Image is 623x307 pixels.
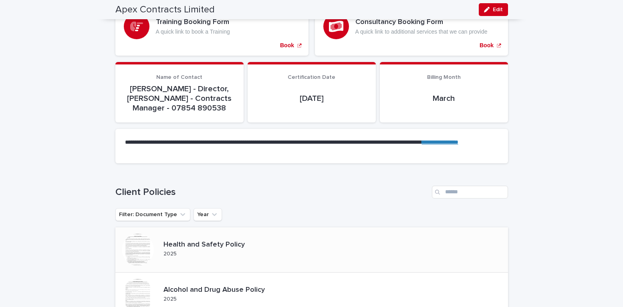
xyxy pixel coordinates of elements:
[194,208,222,221] button: Year
[432,186,508,199] input: Search
[280,42,294,49] p: Book
[115,227,508,273] a: Health and Safety Policy2025
[257,94,366,103] p: [DATE]
[163,251,177,257] p: 2025
[156,74,202,80] span: Name of Contact
[480,42,494,49] p: Book
[479,3,508,16] button: Edit
[156,18,230,27] h3: Training Booking Form
[115,187,429,198] h1: Client Policies
[355,18,488,27] h3: Consultancy Booking Form
[427,74,461,80] span: Billing Month
[125,84,234,113] p: [PERSON_NAME] - Director, [PERSON_NAME] - Contracts Manager - 07854 890538
[355,28,488,35] p: A quick link to additional services that we can provide
[389,94,498,103] p: March
[156,28,230,35] p: A quick link to book a Training
[115,4,215,16] h2: Apex Contracts Limited
[163,241,258,249] p: Health and Safety Policy
[163,296,177,303] p: 2025
[493,7,503,12] span: Edit
[288,74,335,80] span: Certification Date
[115,208,190,221] button: Filter: Document Type
[163,286,278,295] p: Alcohol and Drug Abuse Policy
